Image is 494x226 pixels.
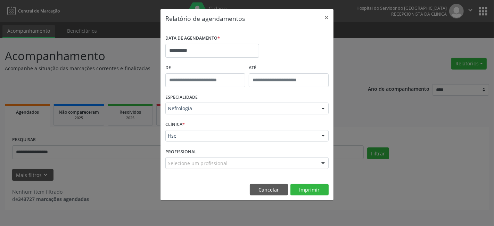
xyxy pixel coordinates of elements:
label: CLÍNICA [165,119,185,130]
button: Close [320,9,334,26]
label: DATA DE AGENDAMENTO [165,33,220,44]
label: ATÉ [249,63,329,73]
label: PROFISSIONAL [165,146,197,157]
span: Nefrologia [168,105,314,112]
button: Imprimir [290,184,329,196]
button: Cancelar [250,184,288,196]
span: Selecione um profissional [168,160,228,167]
span: Hse [168,132,314,139]
label: De [165,63,245,73]
h5: Relatório de agendamentos [165,14,245,23]
label: ESPECIALIDADE [165,92,198,103]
